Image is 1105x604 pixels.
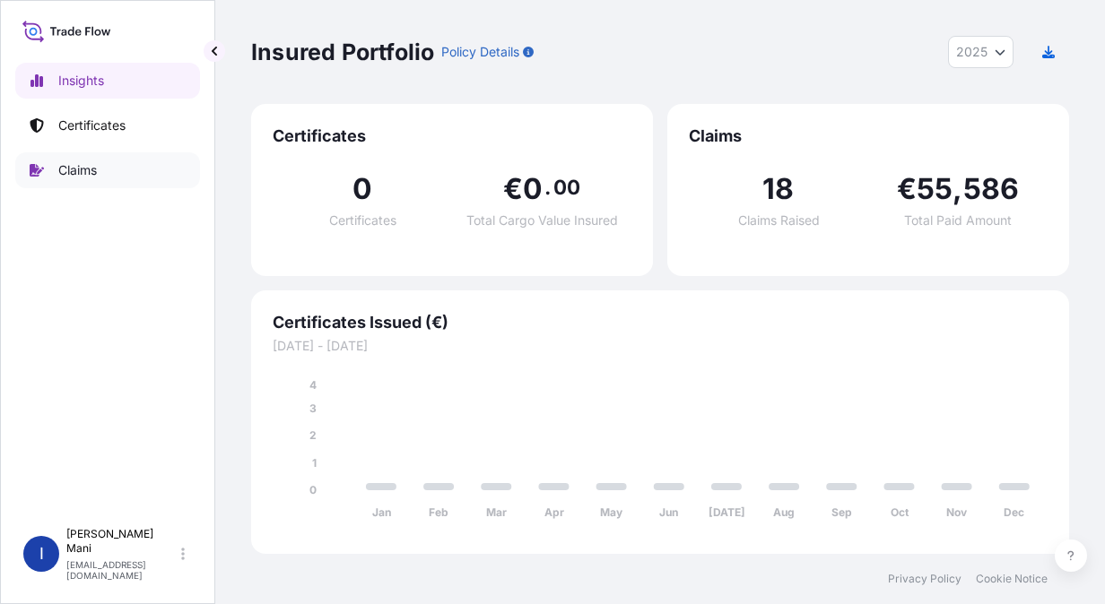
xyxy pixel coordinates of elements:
a: Insights [15,63,200,99]
p: Insured Portfolio [251,38,434,66]
span: € [897,175,917,203]
p: Policy Details [441,43,519,61]
span: 0 [523,175,543,203]
span: Total Paid Amount [904,214,1012,227]
tspan: 0 [309,483,317,496]
a: Cookie Notice [976,572,1048,586]
p: [EMAIL_ADDRESS][DOMAIN_NAME] [66,559,178,581]
a: Certificates [15,108,200,143]
span: € [503,175,523,203]
tspan: Aug [773,505,795,519]
p: [PERSON_NAME] Mani [66,527,178,556]
tspan: 1 [312,456,317,470]
span: [DATE] - [DATE] [273,337,1048,355]
span: . [544,180,551,194]
tspan: 2 [309,428,317,442]
tspan: Oct [891,505,909,519]
span: Total Cargo Value Insured [466,214,618,227]
span: 0 [352,175,372,203]
span: Certificates [273,125,631,147]
tspan: Apr [544,505,564,519]
span: , [953,175,962,203]
p: Insights [58,72,104,90]
tspan: Jun [659,505,678,519]
tspan: 3 [309,401,317,415]
span: 586 [963,175,1020,203]
span: Certificates [329,214,396,227]
a: Privacy Policy [888,572,961,586]
button: Year Selector [948,36,1014,68]
span: 2025 [956,43,988,61]
tspan: May [600,505,623,519]
span: Certificates Issued (€) [273,312,1048,333]
tspan: 4 [309,378,317,392]
span: Claims Raised [738,214,820,227]
tspan: Jan [372,505,391,519]
span: 18 [762,175,794,203]
p: Certificates [58,116,126,134]
tspan: Mar [486,505,507,519]
tspan: Dec [1004,505,1024,519]
tspan: [DATE] [709,505,745,519]
p: Claims [58,161,97,179]
span: I [39,545,44,563]
span: 55 [917,175,953,203]
span: 00 [553,180,580,194]
a: Claims [15,152,200,188]
span: Claims [689,125,1048,147]
tspan: Nov [946,505,968,519]
tspan: Sep [831,505,852,519]
tspan: Feb [429,505,448,519]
